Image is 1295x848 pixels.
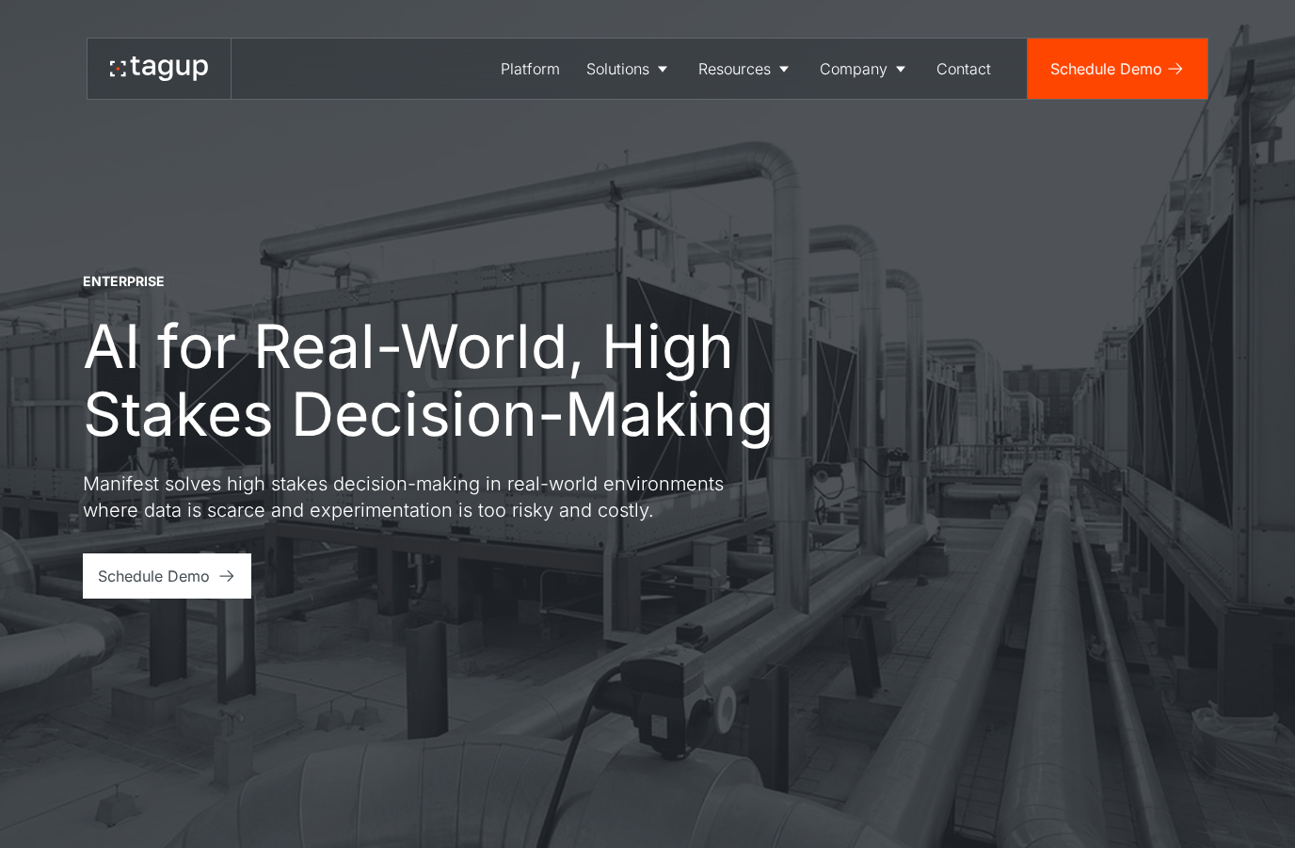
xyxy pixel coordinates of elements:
h1: AI for Real-World, High Stakes Decision-Making [83,312,873,448]
a: Schedule Demo [1028,39,1207,99]
div: Platform [501,57,560,80]
a: Contact [923,39,1004,99]
div: Schedule Demo [1050,57,1162,80]
a: Resources [685,39,807,99]
div: Resources [698,57,771,80]
a: Schedule Demo [83,553,251,599]
a: Solutions [573,39,685,99]
div: Company [820,57,887,80]
div: Schedule Demo [98,565,210,587]
div: ENTERPRISE [83,272,165,291]
div: Contact [936,57,991,80]
p: Manifest solves high stakes decision-making in real-world environments where data is scarce and e... [83,471,760,523]
div: Solutions [586,57,649,80]
a: Platform [488,39,573,99]
a: Company [807,39,923,99]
